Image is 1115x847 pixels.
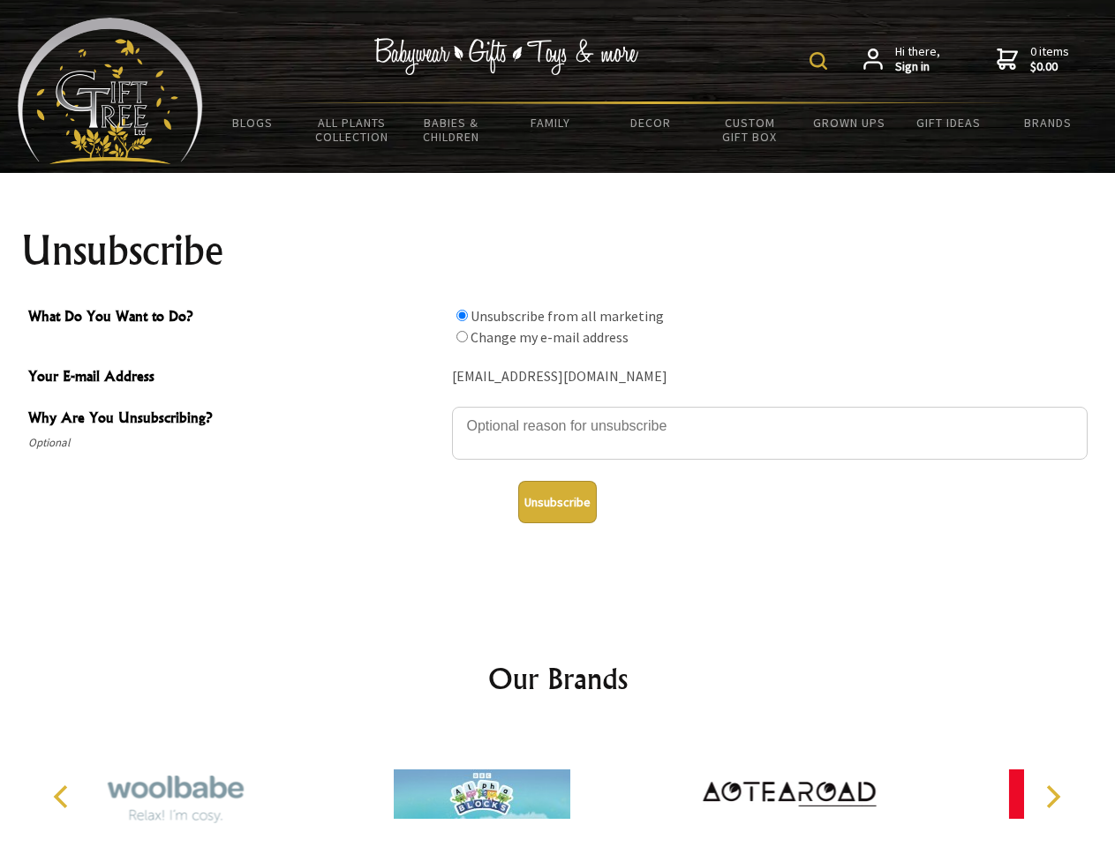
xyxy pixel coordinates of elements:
[700,104,800,155] a: Custom Gift Box
[303,104,403,155] a: All Plants Collection
[501,104,601,141] a: Family
[452,407,1088,460] textarea: Why Are You Unsubscribing?
[895,44,940,75] span: Hi there,
[518,481,597,523] button: Unsubscribe
[35,657,1081,700] h2: Our Brands
[28,407,443,432] span: Why Are You Unsubscribing?
[600,104,700,141] a: Decor
[799,104,899,141] a: Grown Ups
[1033,777,1072,816] button: Next
[374,38,639,75] img: Babywear - Gifts - Toys & more
[28,305,443,331] span: What Do You Want to Do?
[1030,59,1069,75] strong: $0.00
[998,104,1098,141] a: Brands
[456,310,468,321] input: What Do You Want to Do?
[28,432,443,453] span: Optional
[44,777,83,816] button: Previous
[402,104,501,155] a: Babies & Children
[471,328,629,346] label: Change my e-mail address
[18,18,203,164] img: Babyware - Gifts - Toys and more...
[203,104,303,141] a: BLOGS
[810,52,827,70] img: product search
[863,44,940,75] a: Hi there,Sign in
[1030,43,1069,75] span: 0 items
[899,104,998,141] a: Gift Ideas
[452,364,1088,391] div: [EMAIL_ADDRESS][DOMAIN_NAME]
[895,59,940,75] strong: Sign in
[997,44,1069,75] a: 0 items$0.00
[456,331,468,342] input: What Do You Want to Do?
[21,229,1095,272] h1: Unsubscribe
[28,365,443,391] span: Your E-mail Address
[471,307,664,325] label: Unsubscribe from all marketing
